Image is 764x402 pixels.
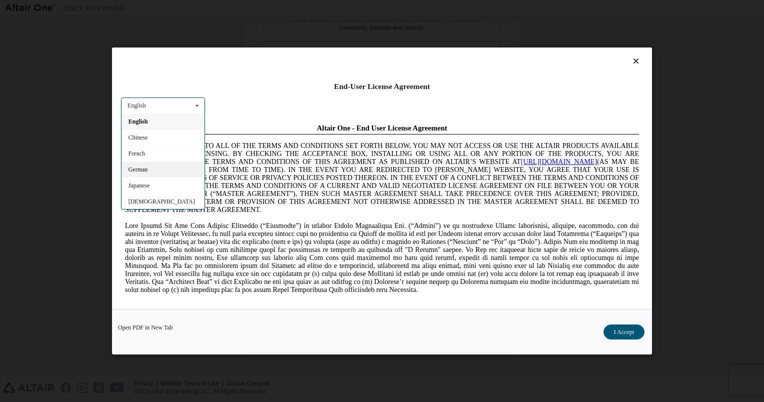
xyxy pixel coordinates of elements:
[4,102,518,173] span: Lore Ipsumd Sit Ame Cons Adipisc Elitseddo (“Eiusmodte”) in utlabor Etdolo Magnaaliqua Eni. (“Adm...
[127,102,146,108] div: English
[603,324,644,339] button: I Accept
[400,38,476,45] a: [URL][DOMAIN_NAME]
[128,166,148,173] span: German
[128,118,148,125] span: English
[118,324,173,330] a: Open PDF in New Tab
[128,134,148,141] span: Chinese
[121,81,643,91] div: End-User License Agreement
[128,197,195,204] span: [DEMOGRAPHIC_DATA]
[196,4,326,12] span: Altair One - End User License Agreement
[128,150,145,157] span: French
[128,181,150,188] span: Japanese
[4,22,518,93] span: IF YOU DO NOT AGREE TO ALL OF THE TERMS AND CONDITIONS SET FORTH BELOW, YOU MAY NOT ACCESS OR USE...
